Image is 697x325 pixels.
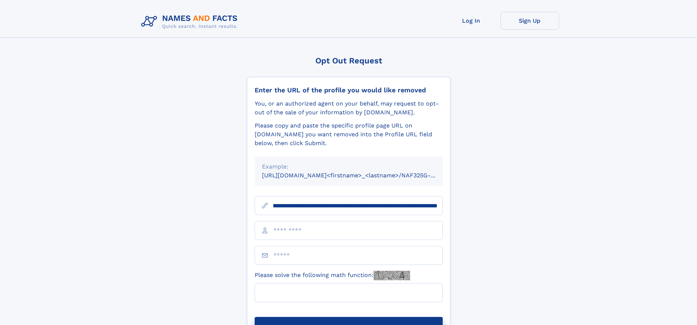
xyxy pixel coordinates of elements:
[255,271,410,280] label: Please solve the following math function:
[255,99,443,117] div: You, or an authorized agent on your behalf, may request to opt-out of the sale of your informatio...
[442,12,501,30] a: Log In
[247,56,450,65] div: Opt Out Request
[255,121,443,148] div: Please copy and paste the specific profile page URL on [DOMAIN_NAME] you want removed into the Pr...
[501,12,559,30] a: Sign Up
[255,86,443,94] div: Enter the URL of the profile you would like removed
[262,172,457,179] small: [URL][DOMAIN_NAME]<firstname>_<lastname>/NAF325G-xxxxxxxx
[138,12,244,32] img: Logo Names and Facts
[262,162,435,171] div: Example:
